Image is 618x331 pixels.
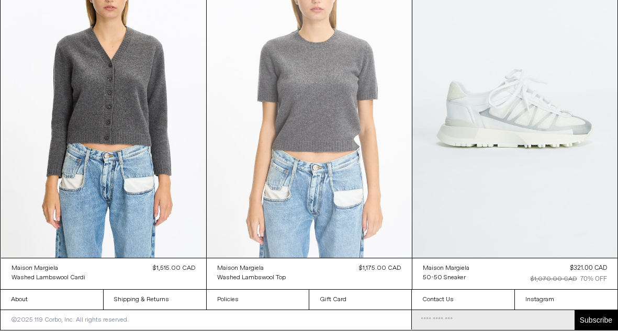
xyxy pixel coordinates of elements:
div: 50-50 Sneaker [423,273,466,282]
div: Washed Lambswool Cardi [12,273,85,282]
a: Policies [207,290,309,310]
div: Maison Margiela [12,264,58,273]
input: Email Address [412,310,575,330]
div: $1,175.00 CAD [359,264,401,273]
a: Washed Lambswool Top [217,273,286,282]
a: Contact Us [412,290,514,310]
a: 50-50 Sneaker [423,273,469,282]
div: $1,515.00 CAD [153,264,196,273]
a: Maison Margiela [423,264,469,273]
p: ©2025 119 Corbo, Inc. All rights reserved. [1,310,139,330]
button: Subscribe [575,310,617,330]
div: 70% OFF [580,275,607,284]
a: Washed Lambswool Cardi [12,273,85,282]
a: Maison Margiela [217,264,286,273]
div: $1,070.00 CAD [531,275,577,284]
div: Washed Lambswool Top [217,273,286,282]
a: Shipping & Returns [104,290,206,310]
div: Maison Margiela [217,264,264,273]
a: Maison Margiela [12,264,85,273]
a: Instagram [515,290,617,310]
a: About [1,290,103,310]
div: $321.00 CAD [570,264,607,273]
a: Gift Card [309,290,412,310]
